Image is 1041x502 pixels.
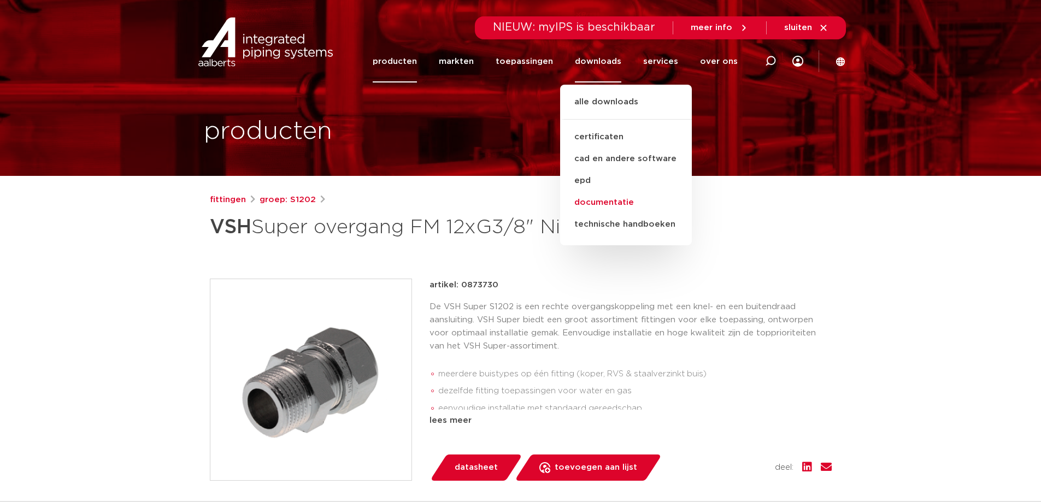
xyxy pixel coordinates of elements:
a: cad en andere software [560,148,692,170]
a: epd [560,170,692,192]
p: artikel: 0873730 [430,279,498,292]
strong: VSH [210,217,251,237]
a: over ons [700,40,738,82]
li: dezelfde fitting toepassingen voor water en gas [438,382,832,400]
a: datasheet [430,454,522,481]
h1: producten [204,114,332,149]
a: certificaten [560,126,692,148]
a: services [643,40,678,82]
a: documentatie [560,192,692,214]
a: meer info [691,23,749,33]
span: toevoegen aan lijst [555,459,637,476]
a: alle downloads [560,96,692,120]
img: Product Image for VSH Super overgang FM 12xG3/8" Ni [210,279,411,480]
span: datasheet [455,459,498,476]
li: meerdere buistypes op één fitting (koper, RVS & staalverzinkt buis) [438,365,832,383]
span: sluiten [784,23,812,32]
li: eenvoudige installatie met standaard gereedschap [438,400,832,417]
a: groep: S1202 [260,193,316,206]
a: downloads [575,40,621,82]
a: markten [439,40,474,82]
a: fittingen [210,193,246,206]
div: lees meer [430,414,832,427]
h1: Super overgang FM 12xG3/8" Ni [210,211,620,244]
p: De VSH Super S1202 is een rechte overgangskoppeling met een knel- en een buitendraad aansluiting.... [430,300,832,353]
span: NIEUW: myIPS is beschikbaar [493,22,655,33]
span: meer info [691,23,732,32]
span: deel: [775,461,793,474]
a: producten [373,40,417,82]
a: technische handboeken [560,214,692,235]
nav: Menu [373,40,738,82]
a: sluiten [784,23,828,33]
a: toepassingen [496,40,553,82]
